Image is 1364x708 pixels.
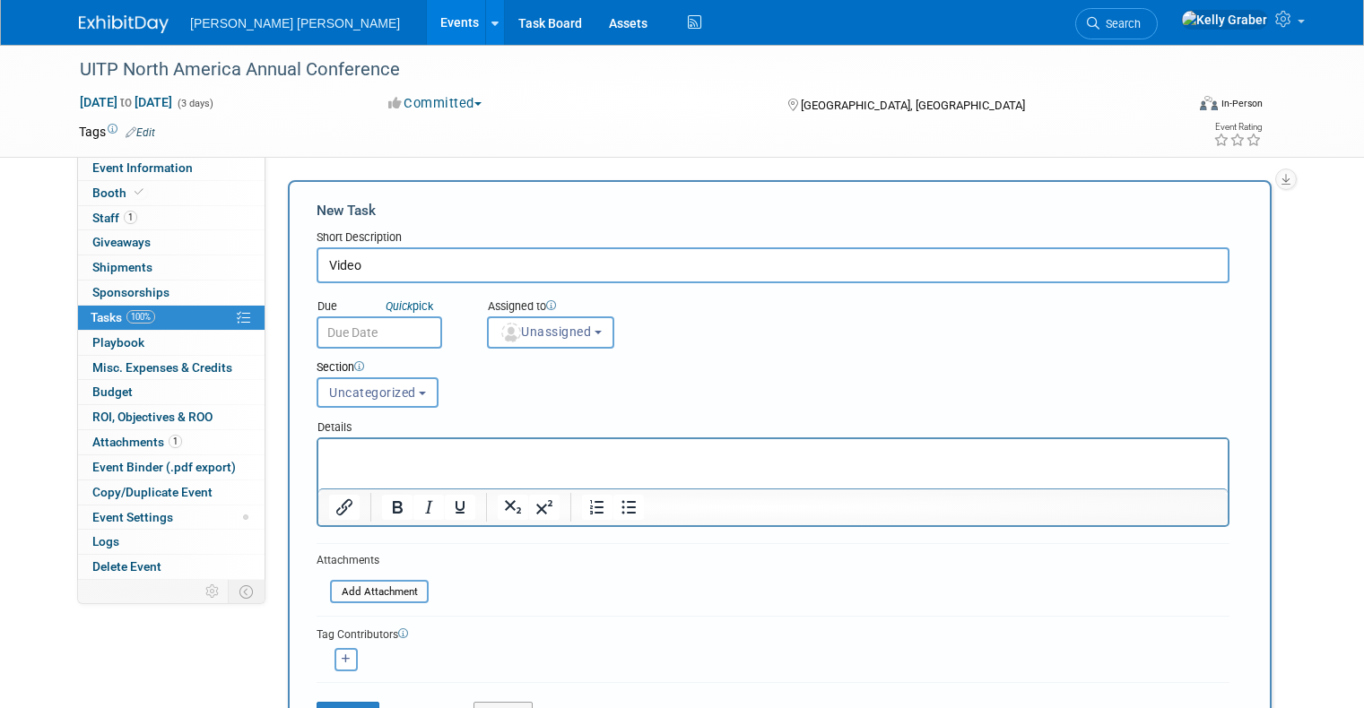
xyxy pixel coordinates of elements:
div: Due [317,298,460,316]
div: Attachments [317,553,429,568]
span: Event Settings [92,510,173,524]
span: ROI, Objectives & ROO [92,410,213,424]
a: Budget [78,380,265,404]
span: (3 days) [176,98,213,109]
span: [PERSON_NAME] [PERSON_NAME] [190,16,400,30]
span: 100% [126,310,155,324]
a: Edit [126,126,155,139]
a: Quickpick [382,298,437,314]
a: Staff1 [78,206,265,230]
span: Uncategorized [329,385,416,400]
span: Staff [92,211,137,225]
button: Italic [413,495,444,520]
span: to [117,95,135,109]
span: Search [1099,17,1141,30]
div: New Task [317,201,1229,220]
span: Misc. Expenses & Credits [92,360,232,375]
button: Numbered list [582,495,612,520]
a: Event Binder (.pdf export) [78,455,265,479]
a: Playbook [78,331,265,355]
a: Event Information [78,156,265,180]
span: Giveaways [92,235,151,249]
span: Delete Event [92,559,161,574]
span: Booth [92,186,147,200]
a: Booth [78,181,265,205]
span: [GEOGRAPHIC_DATA], [GEOGRAPHIC_DATA] [801,99,1025,112]
a: Logs [78,530,265,554]
button: Insert/edit link [329,495,360,520]
div: UITP North America Annual Conference [74,54,1162,86]
button: Uncategorized [317,377,439,408]
button: Committed [382,94,489,113]
a: ROI, Objectives & ROO [78,405,265,429]
button: Bold [382,495,413,520]
span: Budget [92,384,133,399]
td: Tags [79,123,155,141]
span: Sponsorships [92,285,169,299]
a: Search [1075,8,1158,39]
img: Kelly Graber [1181,10,1268,30]
span: [DATE] [DATE] [79,94,173,110]
i: Quick [386,299,413,313]
iframe: Rich Text Area [318,439,1228,488]
span: Logs [92,534,119,548]
div: Section [317,359,1151,377]
button: Subscript [498,495,528,520]
div: Details [317,411,1229,437]
td: Personalize Event Tab Strip [197,580,229,603]
a: Delete Event [78,555,265,579]
input: Due Date [317,316,442,349]
button: Superscript [529,495,560,520]
div: Event Format [1088,93,1263,120]
button: Underline [445,495,475,520]
div: Event Rating [1213,123,1262,132]
span: Event Information [92,160,193,175]
td: Toggle Event Tabs [229,580,265,603]
span: Attachments [92,435,182,449]
span: Unassigned [500,324,591,339]
span: Tasks [91,310,155,324]
a: Shipments [78,255,265,280]
button: Bullet list [613,495,644,520]
span: Event Binder (.pdf export) [92,460,236,474]
button: Unassigned [487,316,614,349]
a: Giveaways [78,230,265,255]
span: Playbook [92,335,144,350]
a: Tasks100% [78,306,265,330]
img: ExhibitDay [79,15,169,33]
a: Sponsorships [78,281,265,305]
span: 1 [169,435,182,448]
a: Attachments1 [78,430,265,454]
a: Event Settings [78,505,265,530]
div: Tag Contributors [317,624,1229,643]
div: Short Description [317,229,1229,247]
a: Copy/Duplicate Event [78,480,265,505]
div: Assigned to [487,298,695,316]
a: Misc. Expenses & Credits [78,356,265,380]
i: Booth reservation complete [135,187,143,197]
input: Name of task or a short description [317,247,1229,283]
img: Format-Inperson.png [1200,96,1218,110]
span: 1 [124,211,137,224]
span: Shipments [92,260,152,274]
span: Modified Layout [243,514,248,520]
span: Copy/Duplicate Event [92,485,213,499]
div: In-Person [1221,97,1263,110]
